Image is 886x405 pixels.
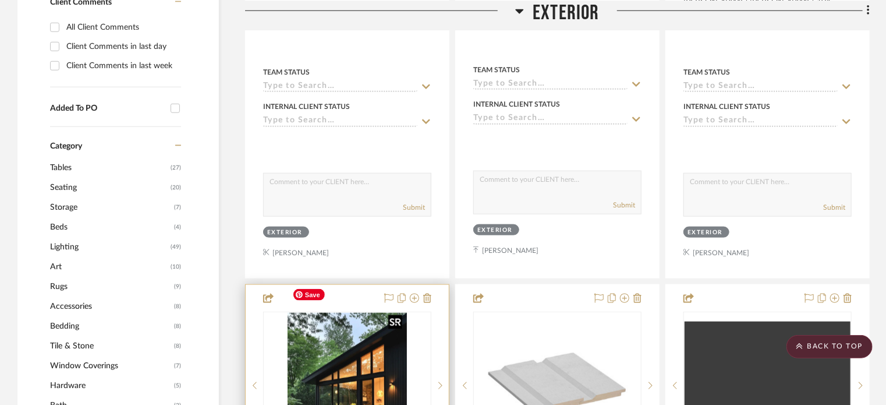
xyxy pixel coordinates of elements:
[403,202,425,213] button: Submit
[263,116,417,127] input: Type to Search…
[473,65,520,75] div: Team Status
[683,101,770,112] div: Internal Client Status
[50,257,168,277] span: Art
[50,336,171,356] span: Tile & Stone
[683,82,838,93] input: Type to Search…
[174,317,181,336] span: (8)
[66,57,178,75] div: Client Comments in last week
[171,258,181,276] span: (10)
[613,200,635,210] button: Submit
[174,218,181,237] span: (4)
[293,289,325,301] span: Save
[50,277,171,297] span: Rugs
[174,198,181,217] span: (7)
[66,18,178,37] div: All Client Comments
[174,337,181,355] span: (8)
[50,356,171,376] span: Window Coverings
[174,297,181,316] span: (8)
[66,37,178,56] div: Client Comments in last day
[171,238,181,256] span: (49)
[267,228,302,237] div: Exterior
[50,297,171,316] span: Accessories
[473,99,560,110] div: Internal Client Status
[263,67,310,78] div: Team Status
[786,335,873,358] scroll-to-top-button: BACK TO TOP
[50,158,168,178] span: Tables
[174,277,181,296] span: (9)
[473,114,628,125] input: Type to Search…
[473,79,628,90] input: Type to Search…
[50,198,171,217] span: Storage
[683,116,838,127] input: Type to Search…
[174,376,181,395] span: (5)
[683,67,730,78] div: Team Status
[50,316,171,336] span: Bedding
[50,142,82,152] span: Category
[174,357,181,375] span: (7)
[50,217,171,237] span: Beds
[50,237,168,257] span: Lighting
[263,101,350,112] div: Internal Client Status
[477,226,512,235] div: Exterior
[50,376,171,396] span: Hardware
[171,159,181,177] span: (27)
[823,202,845,213] button: Submit
[687,228,722,237] div: Exterior
[50,178,168,198] span: Seating
[50,104,165,114] div: Added To PO
[171,178,181,197] span: (20)
[263,82,417,93] input: Type to Search…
